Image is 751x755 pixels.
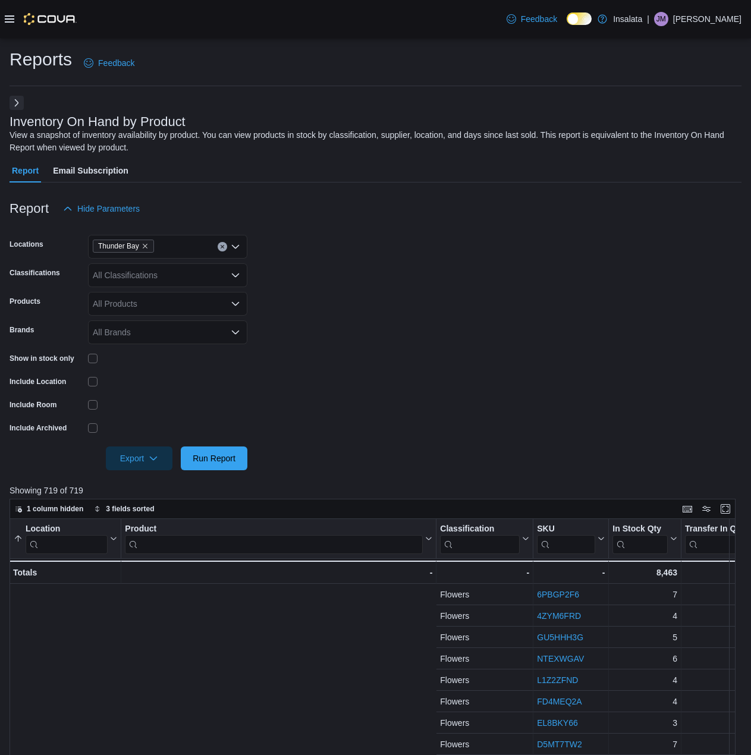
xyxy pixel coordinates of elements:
[612,737,677,751] div: 7
[142,243,149,250] button: Remove Thunder Bay from selection in this group
[612,716,677,730] div: 3
[10,297,40,306] label: Products
[440,652,529,666] div: Flowers
[125,523,432,553] button: Product
[79,51,139,75] a: Feedback
[10,400,56,410] label: Include Room
[718,502,733,516] button: Enter fullscreen
[125,523,423,553] div: Product
[537,590,579,599] a: 6PBGP2F6
[26,523,108,534] div: Location
[537,654,584,663] a: NTEXWGAV
[612,523,677,553] button: In Stock Qty
[125,565,432,580] div: -
[537,611,581,621] a: 4ZYM6FRD
[612,694,677,709] div: 4
[612,673,677,687] div: 4
[10,115,186,129] h3: Inventory On Hand by Product
[98,57,134,69] span: Feedback
[612,565,677,580] div: 8,463
[113,446,165,470] span: Export
[440,523,520,553] div: Classification
[231,242,240,251] button: Open list of options
[10,423,67,433] label: Include Archived
[613,12,642,26] p: Insalata
[537,740,582,749] a: D5MT7TW2
[77,203,140,215] span: Hide Parameters
[193,452,235,464] span: Run Report
[53,159,128,183] span: Email Subscription
[521,13,557,25] span: Feedback
[10,48,72,71] h1: Reports
[440,587,529,602] div: Flowers
[685,523,750,553] div: Transfer In Qty
[537,523,595,553] div: SKU URL
[537,697,582,706] a: FD4MEQ2A
[10,129,736,154] div: View a snapshot of inventory availability by product. You can view products in stock by classific...
[93,240,154,253] span: Thunder Bay
[612,523,668,553] div: In Stock Qty
[685,523,750,534] div: Transfer In Qty
[10,240,43,249] label: Locations
[537,718,578,728] a: EL8BKY66
[699,502,714,516] button: Display options
[440,523,520,534] div: Classification
[612,630,677,644] div: 5
[89,502,159,516] button: 3 fields sorted
[231,328,240,337] button: Open list of options
[27,504,83,514] span: 1 column hidden
[12,159,39,183] span: Report
[673,12,741,26] p: [PERSON_NAME]
[537,523,595,534] div: SKU
[440,630,529,644] div: Flowers
[10,202,49,216] h3: Report
[647,12,649,26] p: |
[10,268,60,278] label: Classifications
[231,270,240,280] button: Open list of options
[125,523,423,534] div: Product
[26,523,108,553] div: Location
[537,523,605,553] button: SKU
[106,446,172,470] button: Export
[567,12,592,25] input: Dark Mode
[502,7,562,31] a: Feedback
[612,609,677,623] div: 4
[13,565,117,580] div: Totals
[98,240,139,252] span: Thunder Bay
[10,325,34,335] label: Brands
[10,502,88,516] button: 1 column hidden
[181,446,247,470] button: Run Report
[654,12,668,26] div: James Moffitt
[10,377,66,386] label: Include Location
[218,242,227,251] button: Clear input
[680,502,695,516] button: Keyboard shortcuts
[10,354,74,363] label: Show in stock only
[440,694,529,709] div: Flowers
[10,96,24,110] button: Next
[440,737,529,751] div: Flowers
[231,299,240,309] button: Open list of options
[537,633,583,642] a: GU5HHH3G
[440,609,529,623] div: Flowers
[24,13,77,25] img: Cova
[440,716,529,730] div: Flowers
[58,197,144,221] button: Hide Parameters
[537,675,578,685] a: L1Z2ZFND
[10,485,743,496] p: Showing 719 of 719
[612,523,668,534] div: In Stock Qty
[106,504,154,514] span: 3 fields sorted
[567,25,567,26] span: Dark Mode
[537,565,605,580] div: -
[440,523,529,553] button: Classification
[440,673,529,687] div: Flowers
[656,12,666,26] span: JM
[14,523,117,553] button: Location
[612,652,677,666] div: 6
[440,565,529,580] div: -
[612,587,677,602] div: 7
